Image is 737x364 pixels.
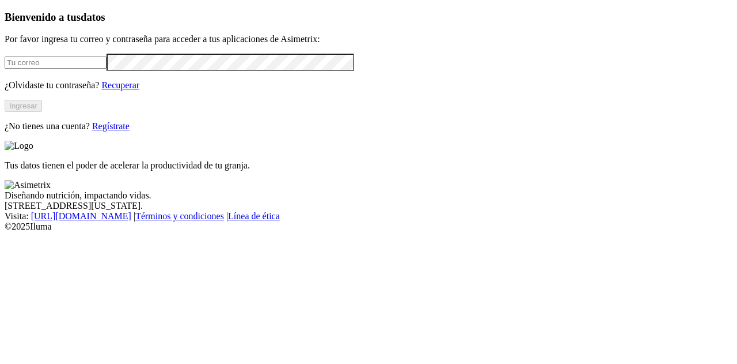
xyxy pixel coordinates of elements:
a: [URL][DOMAIN_NAME] [31,211,131,221]
p: Tus datos tienen el poder de acelerar la productividad de tu granja. [5,160,732,171]
div: © 2025 Iluma [5,222,732,232]
p: ¿No tienes una cuenta? [5,121,732,132]
div: Diseñando nutrición, impactando vidas. [5,190,732,201]
img: Logo [5,141,33,151]
a: Línea de ética [228,211,280,221]
button: Ingresar [5,100,42,112]
input: Tu correo [5,57,107,69]
p: Por favor ingresa tu correo y contraseña para acceder a tus aplicaciones de Asimetrix: [5,34,732,44]
div: [STREET_ADDRESS][US_STATE]. [5,201,732,211]
div: Visita : | | [5,211,732,222]
a: Recuperar [101,80,139,90]
a: Regístrate [92,121,130,131]
img: Asimetrix [5,180,51,190]
span: datos [81,11,105,23]
h3: Bienvenido a tus [5,11,732,24]
p: ¿Olvidaste tu contraseña? [5,80,732,91]
a: Términos y condiciones [135,211,224,221]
